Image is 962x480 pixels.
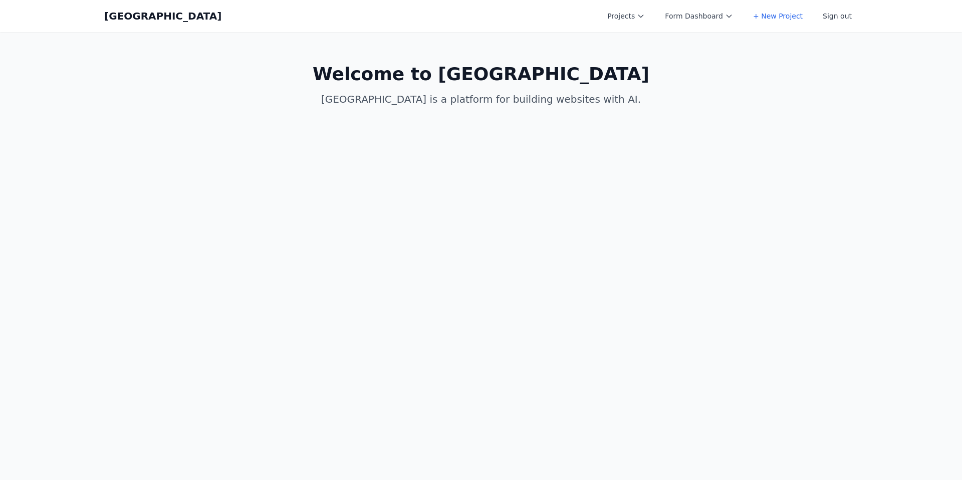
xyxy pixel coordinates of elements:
button: Sign out [817,7,858,25]
p: [GEOGRAPHIC_DATA] is a platform for building websites with AI. [289,92,673,106]
a: [GEOGRAPHIC_DATA] [104,9,221,23]
button: Form Dashboard [659,7,739,25]
a: + New Project [747,7,809,25]
h1: Welcome to [GEOGRAPHIC_DATA] [289,64,673,84]
button: Projects [601,7,651,25]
